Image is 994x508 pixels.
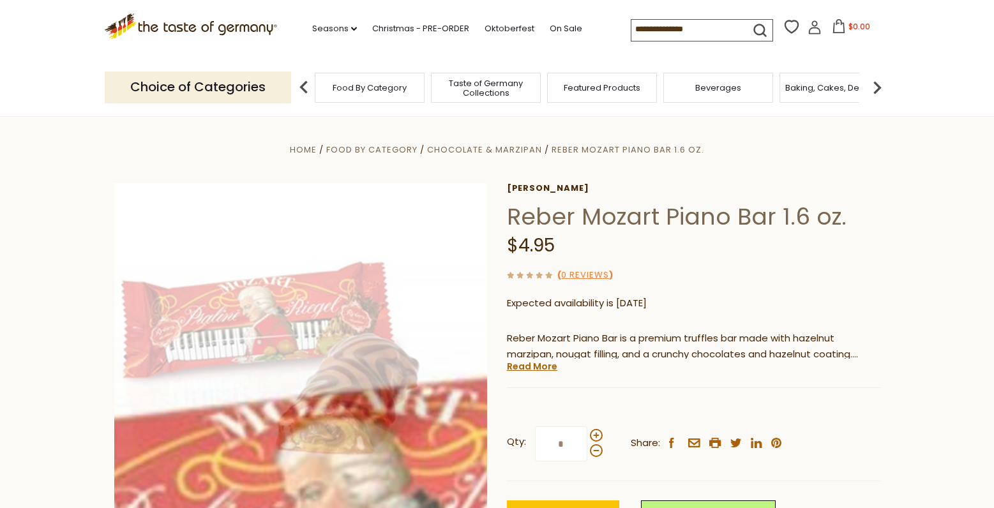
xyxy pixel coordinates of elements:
a: Home [290,144,317,156]
a: Seasons [312,22,357,36]
a: Baking, Cakes, Desserts [785,83,884,93]
span: ( ) [557,269,613,281]
img: next arrow [864,75,890,100]
strong: Qty: [507,434,526,450]
img: previous arrow [291,75,317,100]
span: $4.95 [507,233,555,258]
p: Expected availability is [DATE] [507,295,880,311]
span: Share: [631,435,660,451]
a: Food By Category [333,83,407,93]
a: Chocolate & Marzipan [427,144,542,156]
span: $0.00 [848,21,870,32]
a: Reber Mozart Piano Bar 1.6 oz. [552,144,704,156]
h1: Reber Mozart Piano Bar 1.6 oz. [507,202,880,231]
a: 0 Reviews [561,269,609,282]
a: Oktoberfest [485,22,534,36]
a: Christmas - PRE-ORDER [372,22,469,36]
span: Reber Mozart Piano Bar is a premium truffles bar made with hazelnut marzipan, nougat filling, and... [507,331,858,361]
input: Qty: [535,426,587,461]
a: Featured Products [564,83,640,93]
a: [PERSON_NAME] [507,183,880,193]
a: On Sale [550,22,582,36]
a: Beverages [695,83,741,93]
a: Food By Category [326,144,418,156]
p: Choice of Categories [105,71,291,103]
a: Read More [507,360,557,373]
button: $0.00 [824,19,878,38]
a: Taste of Germany Collections [435,78,537,98]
